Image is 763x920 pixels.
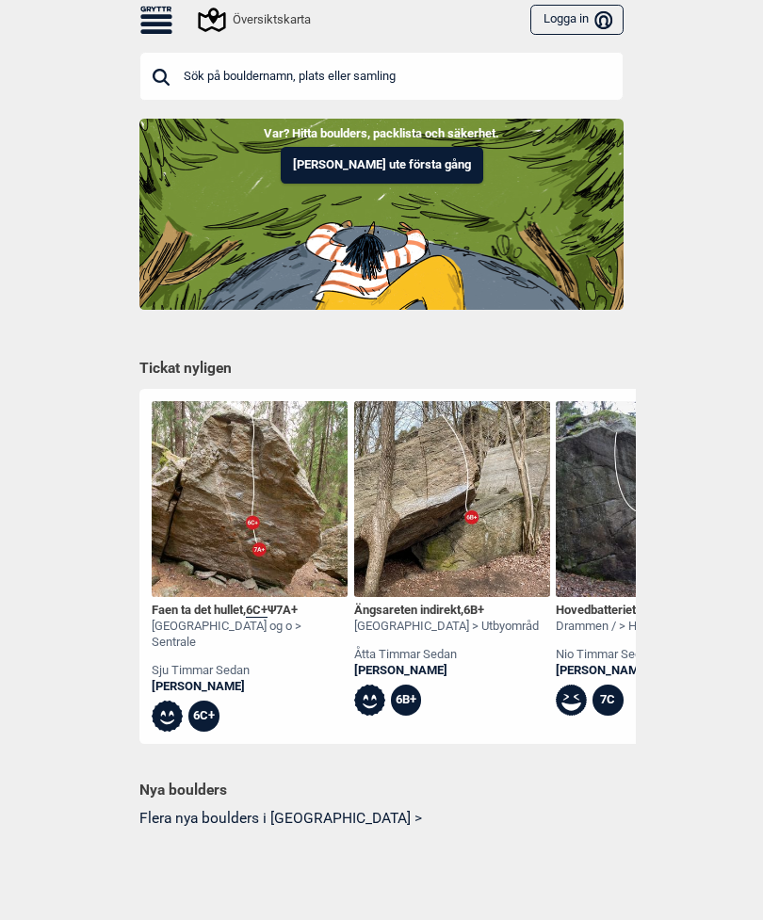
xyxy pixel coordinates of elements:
p: Var? Hitta boulders, packlista och säkerhet. [14,124,749,143]
span: 6B+ [463,603,484,617]
button: Logga in [530,5,624,36]
div: Drammen / > Hurum [556,619,664,635]
div: [GEOGRAPHIC_DATA] > Utbyområd [354,619,539,635]
h1: Nya boulders [139,781,624,799]
a: [PERSON_NAME] [152,679,348,695]
a: [PERSON_NAME] [354,663,539,679]
div: 6B+ [391,685,422,716]
h1: Tickat nyligen [139,359,624,379]
div: Översiktskarta [201,8,311,31]
a: [PERSON_NAME] [556,663,664,679]
div: Ängsareten indirekt , [354,603,539,619]
div: åtta timmar sedan [354,647,539,663]
button: Flera nya boulders i [GEOGRAPHIC_DATA] > [139,805,624,834]
img: Faen ta det hullet [152,401,348,597]
img: Indoor to outdoor [139,119,624,309]
input: Sök på bouldernamn, plats eller samling [139,52,624,101]
div: sju timmar sedan [152,663,348,679]
span: 6C+ [246,603,268,618]
div: [GEOGRAPHIC_DATA] og o > Sentrale [152,619,348,651]
div: Hovedbatteriet , [556,603,664,619]
img: Angsareten indirekt 230414 [354,401,550,597]
span: 7A+ [276,603,298,617]
div: Faen ta det hullet , Ψ [152,603,348,619]
button: [PERSON_NAME] ute första gång [281,147,483,184]
div: 6C+ [188,701,219,732]
img: Hovedbatteriet 211123 [556,401,752,597]
div: nio timmar sedan [556,647,664,663]
div: 7C [593,685,624,716]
